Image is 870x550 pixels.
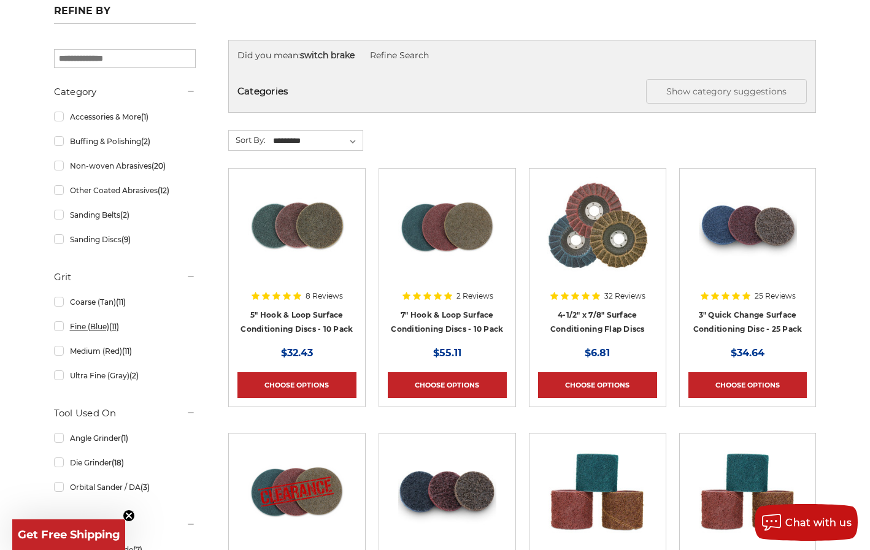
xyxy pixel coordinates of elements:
[54,476,196,498] a: Orbital Sander / DA
[538,177,657,296] a: Scotch brite flap discs
[141,483,150,492] span: (3)
[158,186,169,195] span: (12)
[141,137,150,146] span: (2)
[604,292,645,300] span: 32 Reviews
[54,106,196,128] a: Accessories & More
[585,347,610,359] span: $6.81
[433,347,461,359] span: $55.11
[688,372,807,398] a: Choose Options
[388,177,507,296] a: 7 inch surface conditioning discs
[54,131,196,152] a: Buffing & Polishing
[755,504,858,541] button: Chat with us
[547,177,647,275] img: Scotch brite flap discs
[549,442,647,540] img: 2" x 2" Scotch Brite Spiral Band
[18,528,120,541] span: Get Free Shipping
[123,510,135,522] button: Close teaser
[699,442,797,540] img: 1" x 1" Scotch Brite Spiral Band
[456,292,493,300] span: 2 Reviews
[398,177,496,275] img: 7 inch surface conditioning discs
[116,297,126,307] span: (11)
[141,112,148,121] span: (1)
[370,50,429,61] a: Refine Search
[54,365,196,386] a: Ultra Fine (Gray)
[699,177,797,275] img: 3-inch surface conditioning quick change disc by Black Hawk Abrasives
[152,161,166,170] span: (20)
[755,292,796,300] span: 25 Reviews
[306,292,343,300] span: 8 Reviews
[398,442,496,540] img: Black Hawk Abrasives 2 inch quick change disc for surface preparation on metals
[693,310,803,334] a: 3" Quick Change Surface Conditioning Disc - 25 Pack
[229,131,266,149] label: Sort By:
[391,310,503,334] a: 7" Hook & Loop Surface Conditioning Discs - 10 Pack
[388,372,507,398] a: Choose Options
[112,458,124,467] span: (18)
[271,132,363,150] select: Sort By:
[54,155,196,177] a: Non-woven Abrasives
[248,177,346,275] img: 5 inch surface conditioning discs
[54,340,196,362] a: Medium (Red)
[54,229,196,250] a: Sanding Discs
[237,372,356,398] a: Choose Options
[538,372,657,398] a: Choose Options
[54,452,196,473] a: Die Grinder
[12,519,125,550] div: Get Free ShippingClose teaser
[241,310,353,334] a: 5" Hook & Loop Surface Conditioning Discs - 10 Pack
[550,310,645,334] a: 4-1/2" x 7/8" Surface Conditioning Flap Discs
[54,5,196,24] h5: Refine by
[54,518,196,532] h5: Material
[122,346,132,356] span: (11)
[120,210,129,220] span: (2)
[54,316,196,337] a: Fine (Blue)
[129,371,139,380] span: (2)
[54,204,196,226] a: Sanding Belts
[54,270,196,285] h5: Grit
[281,347,313,359] span: $32.43
[237,49,807,62] div: Did you mean:
[121,235,131,244] span: (9)
[54,291,196,313] a: Coarse (Tan)
[785,517,852,529] span: Chat with us
[121,434,128,443] span: (1)
[688,177,807,296] a: 3-inch surface conditioning quick change disc by Black Hawk Abrasives
[54,180,196,201] a: Other Coated Abrasives
[731,347,764,359] span: $34.64
[237,177,356,296] a: 5 inch surface conditioning discs
[54,427,196,449] a: Angle Grinder
[300,50,355,61] strong: switch brake
[109,322,119,331] span: (11)
[54,406,196,421] h5: Tool Used On
[646,79,807,104] button: Show category suggestions
[248,442,346,540] img: CLEARANCE 7" Hook & Loop Surface Conditioning Discs
[237,79,807,104] h5: Categories
[54,85,196,99] h5: Category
